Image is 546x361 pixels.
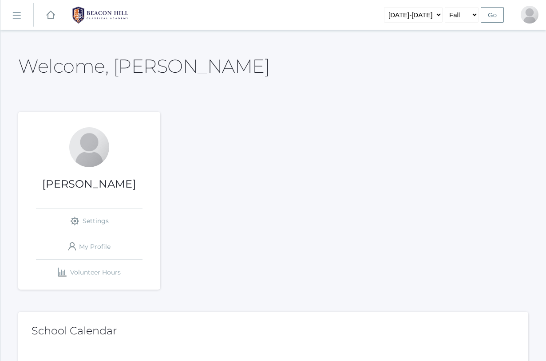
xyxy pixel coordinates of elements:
a: My Profile [36,234,142,259]
a: Volunteer Hours [36,260,142,285]
h2: Welcome, [PERSON_NAME] [18,56,269,76]
input: Go [481,7,504,23]
div: Jaimie Watson [521,6,538,24]
div: Jaimie Watson [69,127,109,167]
a: Settings [36,208,142,234]
h2: School Calendar [32,325,515,337]
img: 1_BHCALogos-05.png [67,4,134,26]
h1: [PERSON_NAME] [18,178,160,190]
